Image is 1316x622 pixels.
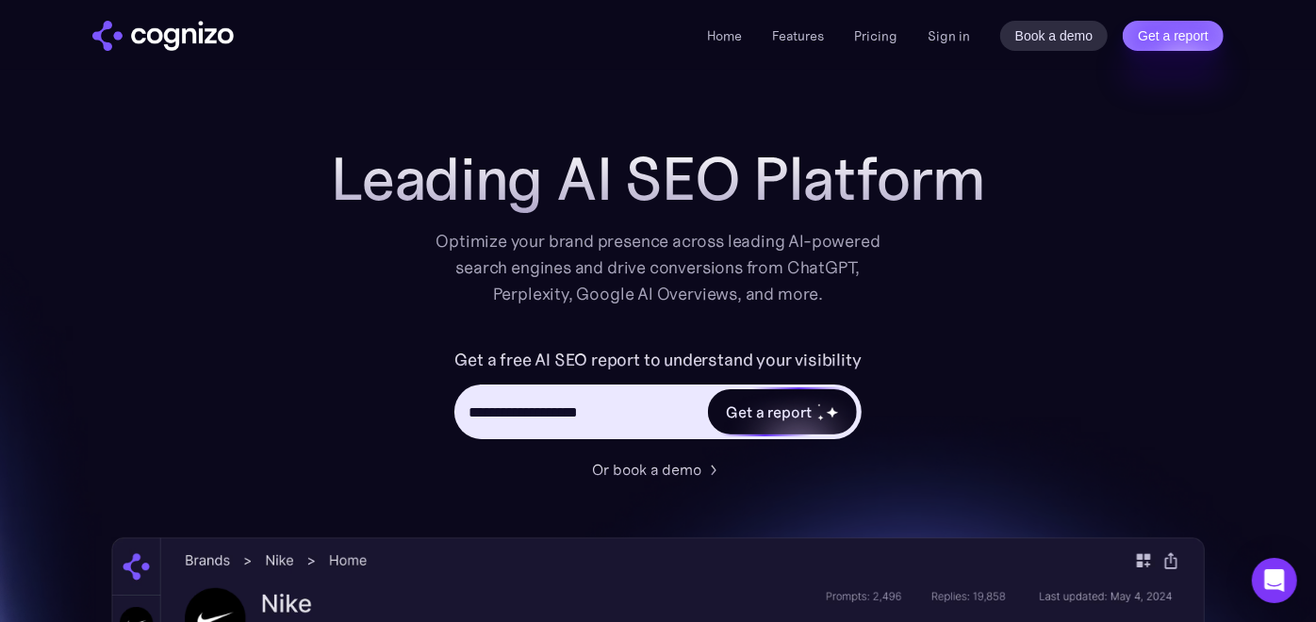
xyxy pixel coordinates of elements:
a: Features [772,27,824,44]
a: home [92,21,234,51]
img: star [817,403,820,406]
a: Book a demo [1000,21,1109,51]
div: Or book a demo [592,458,701,481]
a: Get a reportstarstarstar [706,387,859,436]
a: Sign in [928,25,970,47]
label: Get a free AI SEO report to understand your visibility [454,345,861,375]
img: star [826,406,838,418]
a: Home [707,27,742,44]
h1: Leading AI SEO Platform [331,145,985,213]
a: Or book a demo [592,458,724,481]
div: Open Intercom Messenger [1252,558,1297,603]
a: Get a report [1123,21,1224,51]
img: cognizo logo [92,21,234,51]
form: Hero URL Input Form [454,345,861,449]
div: Get a report [727,401,812,423]
img: star [817,415,824,421]
a: Pricing [854,27,897,44]
div: Optimize your brand presence across leading AI-powered search engines and drive conversions from ... [426,228,890,307]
